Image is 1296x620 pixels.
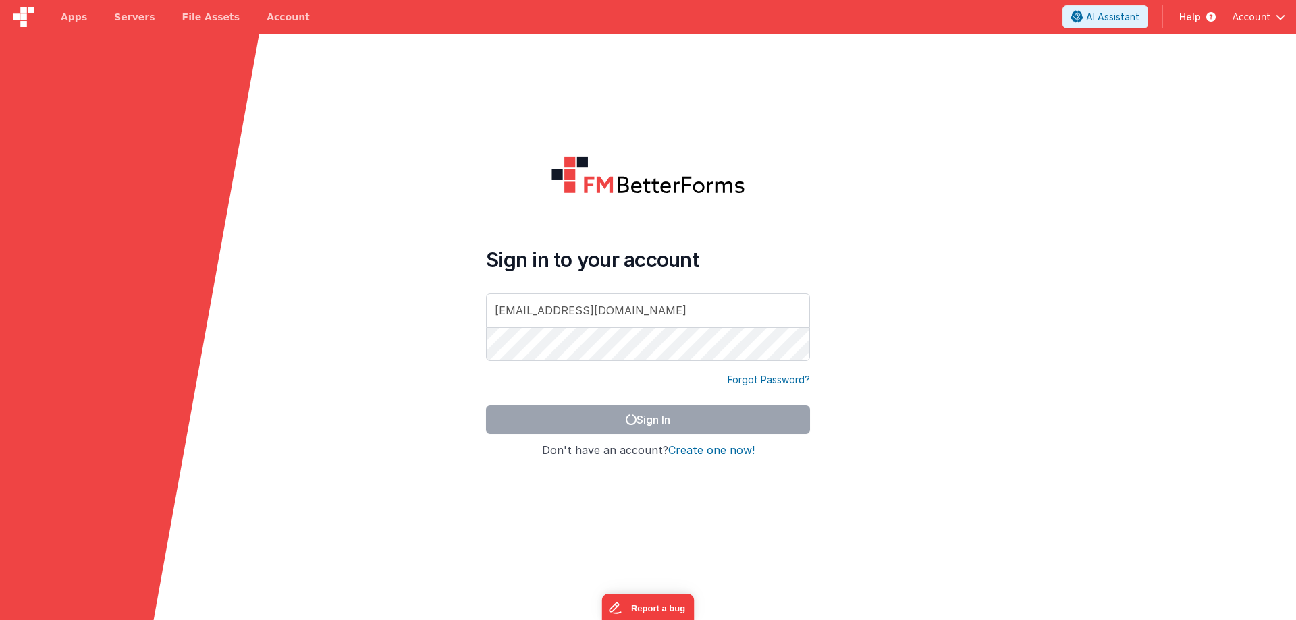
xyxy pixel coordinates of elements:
[486,445,810,457] h4: Don't have an account?
[486,405,810,434] button: Sign In
[486,248,810,272] h4: Sign in to your account
[486,293,810,327] input: Email Address
[728,373,810,387] a: Forgot Password?
[1179,10,1201,24] span: Help
[182,10,240,24] span: File Assets
[1232,10,1270,24] span: Account
[114,10,155,24] span: Servers
[668,445,755,457] button: Create one now!
[61,10,87,24] span: Apps
[1086,10,1139,24] span: AI Assistant
[1062,5,1148,28] button: AI Assistant
[1232,10,1285,24] button: Account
